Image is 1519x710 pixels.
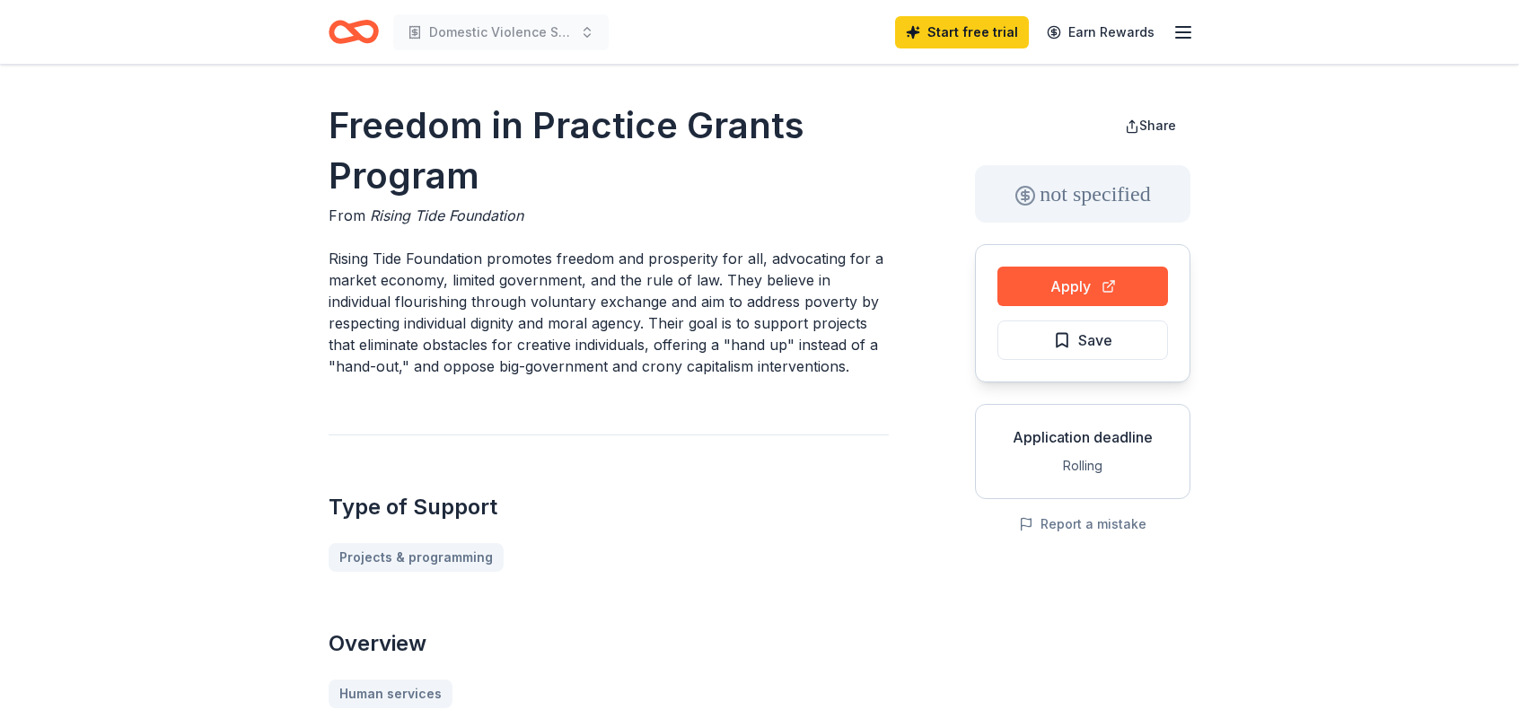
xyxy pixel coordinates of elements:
[975,165,1190,223] div: not specified
[329,205,889,226] div: From
[329,248,889,377] p: Rising Tide Foundation promotes freedom and prosperity for all, advocating for a market economy, ...
[370,206,523,224] span: Rising Tide Foundation
[429,22,573,43] span: Domestic Violence Services
[329,101,889,201] h1: Freedom in Practice Grants Program
[1111,108,1190,144] button: Share
[329,493,889,522] h2: Type of Support
[990,455,1175,477] div: Rolling
[1139,118,1176,133] span: Share
[329,629,889,658] h2: Overview
[895,16,1029,48] a: Start free trial
[1078,329,1112,352] span: Save
[329,543,504,572] a: Projects & programming
[1019,513,1146,535] button: Report a mistake
[1036,16,1165,48] a: Earn Rewards
[997,267,1168,306] button: Apply
[329,11,379,53] a: Home
[393,14,609,50] button: Domestic Violence Services
[990,426,1175,448] div: Application deadline
[997,320,1168,360] button: Save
